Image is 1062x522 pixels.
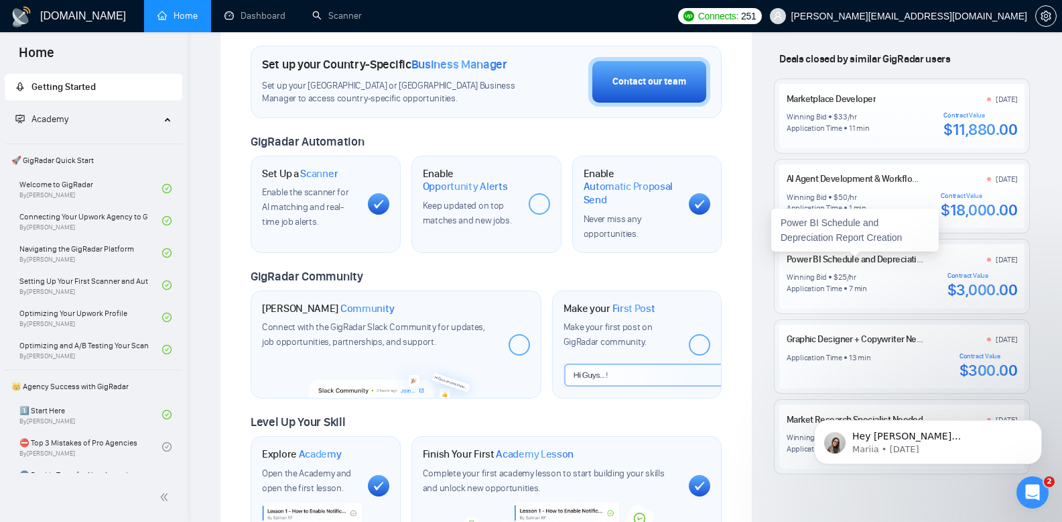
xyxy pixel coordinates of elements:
span: Set up your [GEOGRAPHIC_DATA] or [GEOGRAPHIC_DATA] Business Manager to access country-specific op... [262,80,521,105]
button: Contact our team [588,57,710,107]
span: Complete your first academy lesson to start building your skills and unlock new opportunities. [423,468,665,494]
h1: Set up your Country-Specific [262,57,507,72]
span: Academy [15,113,68,125]
div: 33 [838,111,848,122]
a: 1️⃣ Start HereBy[PERSON_NAME] [19,400,162,429]
span: Level Up Your Skill [251,415,345,429]
h1: Enable [423,167,518,193]
a: dashboardDashboard [224,10,285,21]
span: 2 [1044,476,1055,487]
div: Winning Bid [787,432,827,443]
span: check-circle [162,216,172,225]
span: Community [340,302,395,315]
div: 1 min [849,203,866,213]
div: Power BI Schedule and Depreciation Report Creation [771,209,939,252]
a: Connecting Your Upwork Agency to GigRadarBy[PERSON_NAME] [19,206,162,236]
div: Winning Bid [787,192,827,203]
span: Academy [31,113,68,125]
a: Power BI Schedule and Depreciation Report Creation [787,254,990,265]
div: $3,000.00 [947,280,1018,300]
span: check-circle [162,184,172,193]
span: Business Manager [411,57,507,72]
a: Market Research Specialist Needed [787,414,923,425]
div: /hr [847,272,856,282]
iframe: Intercom live chat [1016,476,1049,509]
span: rocket [15,82,25,91]
a: setting [1035,11,1057,21]
div: Application Time [787,283,842,294]
span: 251 [741,9,756,23]
li: Getting Started [5,74,182,101]
div: Application Time [787,443,842,454]
div: Winning Bid [787,272,827,282]
span: Home [8,43,65,71]
div: Application Time [787,123,842,134]
div: [DATE] [996,254,1018,265]
div: $18,000.00 [941,200,1017,220]
span: Opportunity Alerts [423,180,508,193]
span: setting [1036,11,1056,21]
div: Winning Bid [787,111,827,122]
span: check-circle [162,313,172,322]
span: Academy Lesson [496,448,574,461]
div: 11 min [849,123,870,134]
div: Application Time [787,352,842,363]
span: 👑 Agency Success with GigRadar [6,373,181,400]
span: Academy [299,448,342,461]
div: Contract Value [941,192,1017,200]
a: ⛔ Top 3 Mistakes of Pro AgenciesBy[PERSON_NAME] [19,432,162,462]
div: 13 min [849,352,871,363]
img: slackcommunity-bg.png [309,356,482,398]
span: Make your first post on GigRadar community. [563,321,653,348]
span: check-circle [162,280,172,290]
div: $11,880.00 [943,119,1017,140]
span: Getting Started [31,81,96,93]
span: Open the Academy and open the first lesson. [262,468,351,494]
h1: Set Up a [262,167,338,180]
span: check-circle [162,410,172,419]
div: $ [834,111,838,122]
div: $ [834,192,838,203]
h1: Make your [563,302,655,315]
span: Never miss any opportunities. [584,213,641,240]
a: Setting Up Your First Scanner and Auto-BidderBy[PERSON_NAME] [19,270,162,300]
div: /hr [848,192,857,203]
div: [DATE] [996,94,1018,105]
span: GigRadar Automation [251,134,364,149]
span: Scanner [300,167,338,180]
div: [DATE] [996,174,1018,185]
span: 🚀 GigRadar Quick Start [6,147,181,174]
div: Contract Value [959,352,1018,360]
a: Navigating the GigRadar PlatformBy[PERSON_NAME] [19,238,162,268]
span: Automatic Proposal Send [584,180,679,206]
p: Message from Mariia, sent 4d ago [58,52,231,64]
span: Enable the scanner for AI matching and real-time job alerts. [262,187,348,227]
div: Application Time [787,203,842,213]
span: Hey [PERSON_NAME][EMAIL_ADDRESS][DOMAIN_NAME], Looks like your Upwork agency Ermilani Consulting ... [58,39,231,236]
div: $300.00 [959,360,1018,380]
span: GigRadar Community [251,269,363,284]
span: First Post [612,302,655,315]
a: Optimizing Your Upwork ProfileBy[PERSON_NAME] [19,303,162,332]
a: homeHome [157,10,198,21]
div: Contract Value [947,272,1018,280]
img: logo [11,6,32,28]
div: 7 min [849,283,867,294]
span: user [773,11,783,21]
h1: Explore [262,448,342,461]
span: check-circle [162,248,172,258]
div: 25 [838,272,847,282]
h1: Finish Your First [423,448,574,461]
div: [DATE] [996,334,1018,345]
a: Marketplace Developer [787,93,876,105]
div: $ [834,272,838,282]
a: Graphic Designer + Copywriter Needed | 7-Page Marketing Folder [787,333,1036,345]
h1: [PERSON_NAME] [262,302,395,315]
span: double-left [159,490,173,504]
span: Connects: [698,9,738,23]
span: 🌚 Rookie Traps for New Agencies [19,468,148,482]
a: Optimizing and A/B Testing Your Scanner for Better ResultsBy[PERSON_NAME] [19,335,162,364]
span: check-circle [162,345,172,354]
